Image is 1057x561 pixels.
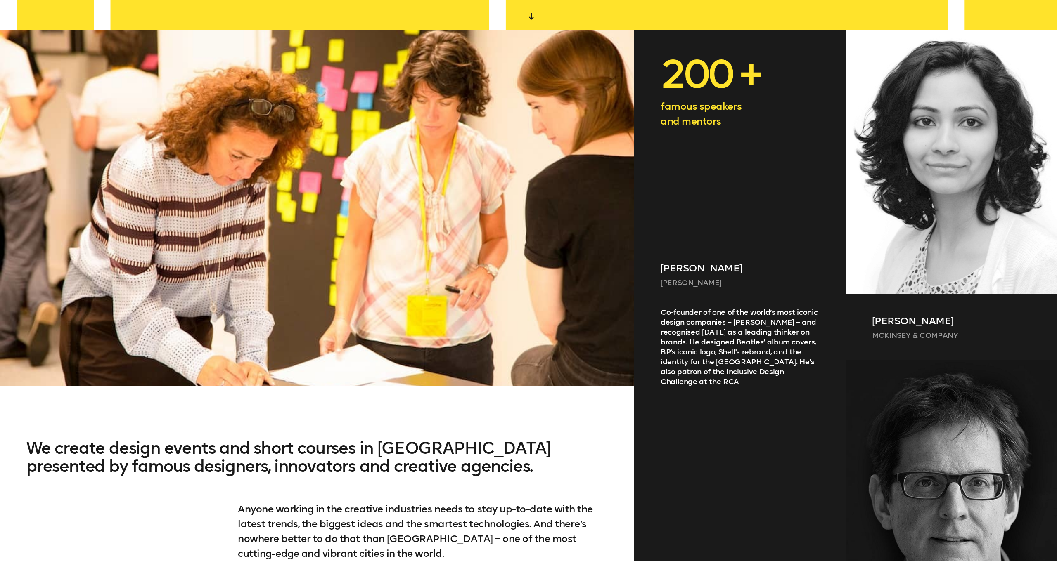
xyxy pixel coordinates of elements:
[872,313,1031,328] p: [PERSON_NAME]
[634,307,846,552] div: Co-founder of one of the world’s most iconic design companies – [PERSON_NAME] – and recognised [D...
[661,278,819,288] p: [PERSON_NAME]
[26,439,608,502] h2: We create design events and short courses in [GEOGRAPHIC_DATA] presented by famous designers, inn...
[872,330,1031,340] p: McKinsey & Company
[661,261,819,276] p: [PERSON_NAME]
[238,502,608,561] p: Anyone working in the creative industries needs to stay up-­to-­date with the latest trends, the ...
[661,56,819,92] p: 200 +
[661,99,819,129] p: famous speakers and mentors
